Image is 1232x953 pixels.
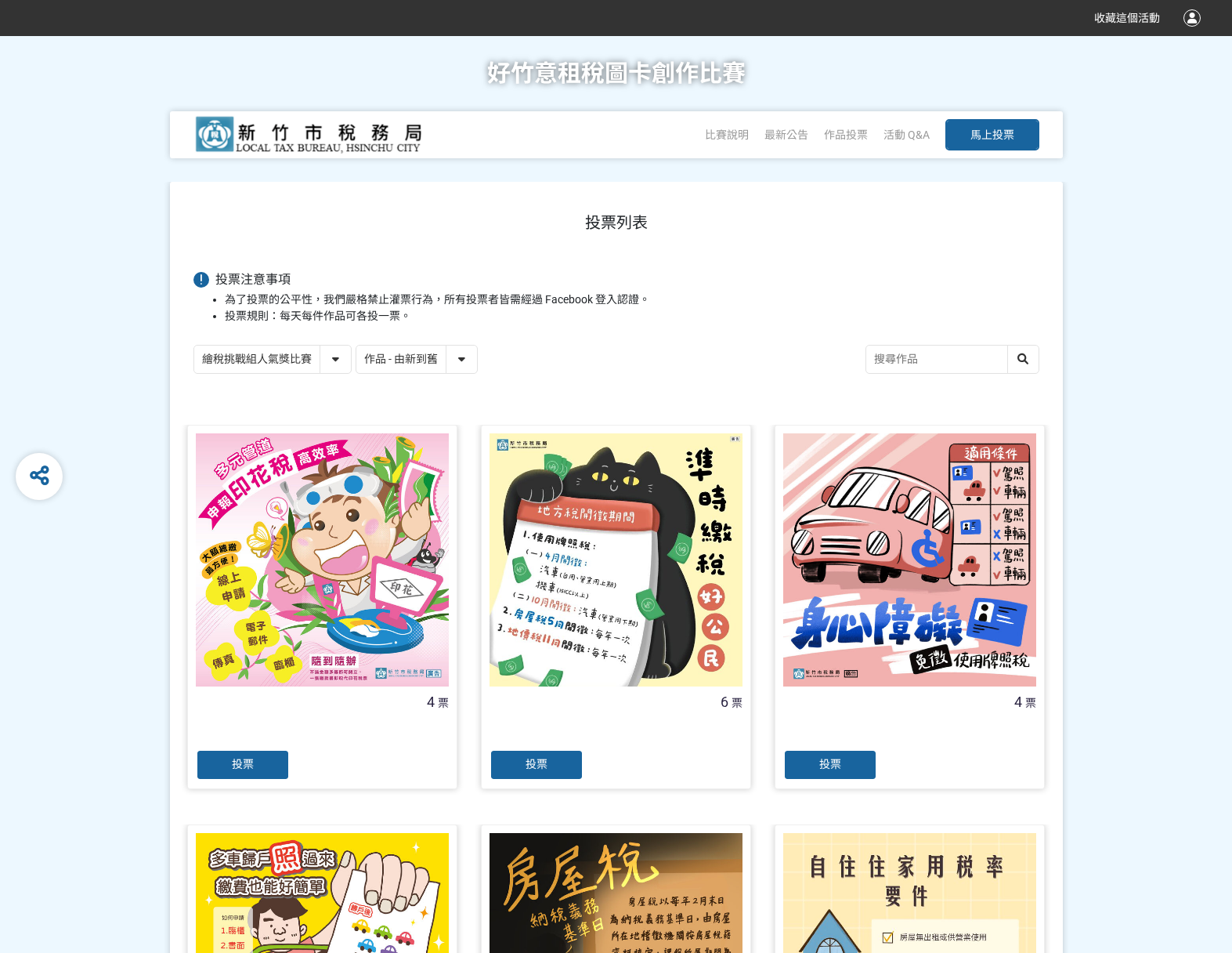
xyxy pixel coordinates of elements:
span: 票 [438,697,449,709]
li: 為了投票的公平性，我們嚴格禁止灌票行為，所有投票者皆需經過 Facebook 登入認證。 [225,292,1039,308]
img: 好竹意租稅圖卡創作比賽 [193,115,428,154]
span: 投票注意事項 [215,272,291,287]
a: 6票投票 [481,425,751,789]
h1: 好竹意租稅圖卡創作比賽 [487,36,746,111]
span: 投票 [232,758,254,770]
span: 票 [1025,697,1036,709]
span: 作品投票 [824,129,868,141]
a: 最新公告 [764,129,808,141]
h1: 投票列表 [193,213,1039,232]
span: 4 [1014,694,1022,710]
a: 4票投票 [775,425,1045,789]
span: 票 [732,697,742,709]
a: 比賽說明 [705,129,749,141]
span: 馬上投票 [970,129,1014,141]
input: 搜尋作品 [866,346,1039,373]
span: 投票 [526,758,547,770]
span: 4 [427,694,435,710]
li: 投票規則：每天每件作品可各投一票。 [225,308,1039,324]
a: 活動 Q&A [883,129,930,141]
button: 馬上投票 [945,119,1039,150]
span: 6 [721,694,728,710]
span: 收藏這個活動 [1094,12,1160,24]
span: 投票 [819,758,841,770]
a: 4票投票 [187,425,457,789]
